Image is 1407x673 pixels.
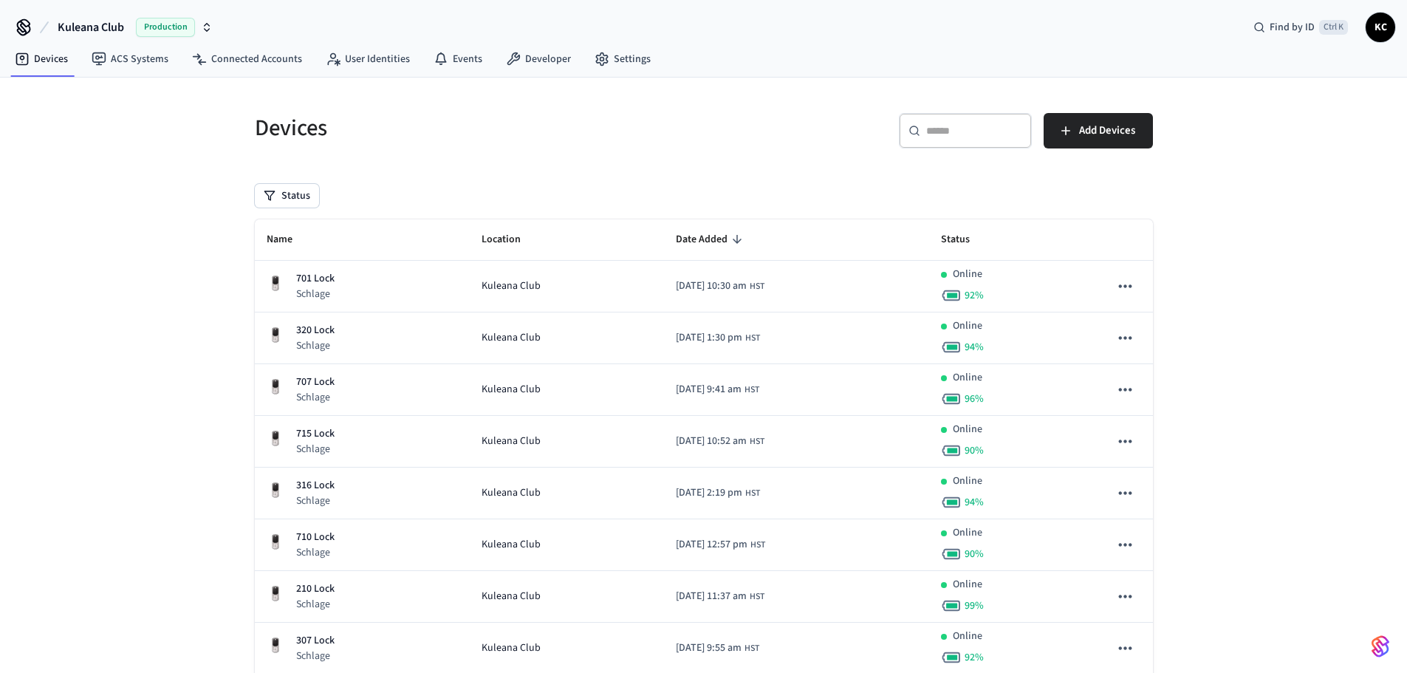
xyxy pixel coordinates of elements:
[267,482,284,499] img: Yale Assure Touchscreen Wifi Smart Lock, Satin Nickel, Front
[676,382,759,397] div: Pacific/Honolulu
[676,537,765,553] div: Pacific/Honolulu
[676,228,747,251] span: Date Added
[676,330,742,346] span: [DATE] 1:30 pm
[965,495,984,510] span: 94 %
[744,383,759,397] span: HST
[745,332,760,345] span: HST
[296,390,335,405] p: Schlage
[296,530,335,545] p: 710 Lock
[1367,14,1394,41] span: KC
[965,340,984,355] span: 94 %
[1372,635,1389,658] img: SeamLogoGradient.69752ec5.svg
[482,537,541,553] span: Kuleana Club
[750,435,764,448] span: HST
[296,426,335,442] p: 715 Lock
[267,275,284,293] img: Yale Assure Touchscreen Wifi Smart Lock, Satin Nickel, Front
[267,585,284,603] img: Yale Assure Touchscreen Wifi Smart Lock, Satin Nickel, Front
[267,378,284,396] img: Yale Assure Touchscreen Wifi Smart Lock, Satin Nickel, Front
[583,46,663,72] a: Settings
[953,525,982,541] p: Online
[1242,14,1360,41] div: Find by IDCtrl K
[80,46,180,72] a: ACS Systems
[1366,13,1395,42] button: KC
[676,434,764,449] div: Pacific/Honolulu
[676,589,747,604] span: [DATE] 11:37 am
[941,228,989,251] span: Status
[676,537,747,553] span: [DATE] 12:57 pm
[494,46,583,72] a: Developer
[745,487,760,500] span: HST
[255,184,319,208] button: Status
[296,581,335,597] p: 210 Lock
[296,633,335,649] p: 307 Lock
[953,474,982,489] p: Online
[676,640,742,656] span: [DATE] 9:55 am
[953,318,982,334] p: Online
[953,370,982,386] p: Online
[965,598,984,613] span: 99 %
[953,577,982,592] p: Online
[676,279,764,294] div: Pacific/Honolulu
[296,597,335,612] p: Schlage
[296,493,335,508] p: Schlage
[482,640,541,656] span: Kuleana Club
[296,649,335,663] p: Schlage
[296,287,335,301] p: Schlage
[58,18,124,36] span: Kuleana Club
[267,533,284,551] img: Yale Assure Touchscreen Wifi Smart Lock, Satin Nickel, Front
[296,545,335,560] p: Schlage
[267,228,312,251] span: Name
[676,434,747,449] span: [DATE] 10:52 am
[676,279,747,294] span: [DATE] 10:30 am
[965,443,984,458] span: 90 %
[482,279,541,294] span: Kuleana Club
[953,629,982,644] p: Online
[482,330,541,346] span: Kuleana Club
[482,589,541,604] span: Kuleana Club
[296,478,335,493] p: 316 Lock
[296,323,335,338] p: 320 Lock
[676,485,760,501] div: Pacific/Honolulu
[1044,113,1153,148] button: Add Devices
[296,271,335,287] p: 701 Lock
[750,539,765,552] span: HST
[965,650,984,665] span: 92 %
[267,637,284,655] img: Yale Assure Touchscreen Wifi Smart Lock, Satin Nickel, Front
[314,46,422,72] a: User Identities
[136,18,195,37] span: Production
[1270,20,1315,35] span: Find by ID
[953,422,982,437] p: Online
[422,46,494,72] a: Events
[482,485,541,501] span: Kuleana Club
[750,590,764,604] span: HST
[953,267,982,282] p: Online
[180,46,314,72] a: Connected Accounts
[296,375,335,390] p: 707 Lock
[296,338,335,353] p: Schlage
[744,642,759,655] span: HST
[965,288,984,303] span: 92 %
[676,330,760,346] div: Pacific/Honolulu
[965,547,984,561] span: 90 %
[3,46,80,72] a: Devices
[750,280,764,293] span: HST
[676,382,742,397] span: [DATE] 9:41 am
[676,640,759,656] div: Pacific/Honolulu
[267,327,284,344] img: Yale Assure Touchscreen Wifi Smart Lock, Satin Nickel, Front
[267,430,284,448] img: Yale Assure Touchscreen Wifi Smart Lock, Satin Nickel, Front
[296,442,335,457] p: Schlage
[1079,121,1135,140] span: Add Devices
[482,228,540,251] span: Location
[1319,20,1348,35] span: Ctrl K
[676,485,742,501] span: [DATE] 2:19 pm
[965,392,984,406] span: 96 %
[255,113,695,143] h5: Devices
[482,382,541,397] span: Kuleana Club
[676,589,764,604] div: Pacific/Honolulu
[482,434,541,449] span: Kuleana Club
